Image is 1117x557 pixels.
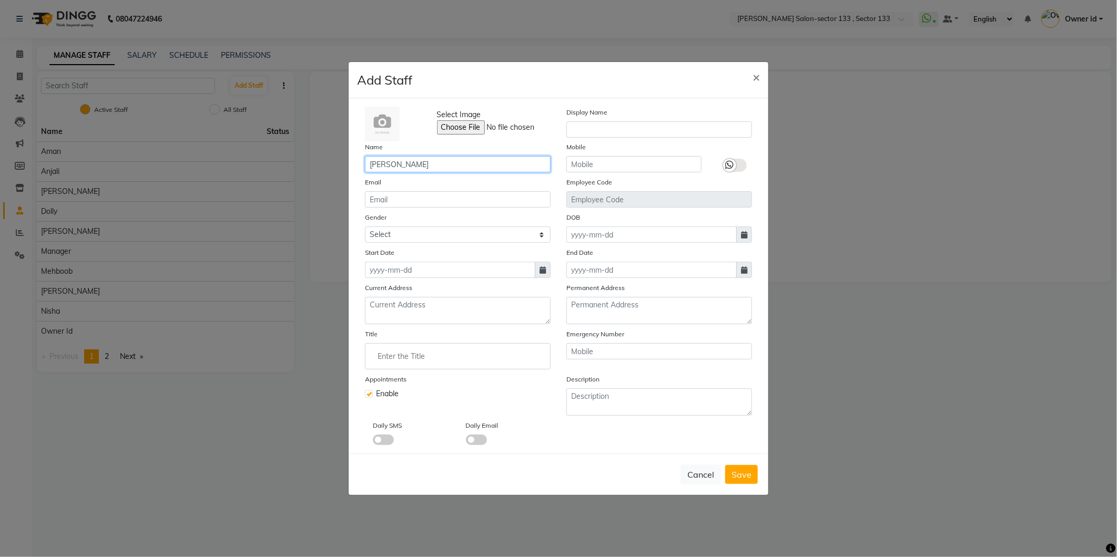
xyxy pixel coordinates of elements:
[566,375,600,384] label: Description
[365,329,378,339] label: Title
[365,107,400,141] img: Cinque Terre
[566,226,737,243] input: yyyy-mm-dd
[437,109,481,120] span: Select Image
[357,70,412,89] h4: Add Staff
[365,191,551,208] input: Email
[566,262,737,278] input: yyyy-mm-dd
[365,248,394,257] label: Start Date
[437,120,580,135] input: Select Image
[566,108,607,117] label: Display Name
[681,465,721,484] button: Cancel
[566,178,612,187] label: Employee Code
[373,421,402,430] label: Daily SMS
[365,142,383,152] label: Name
[753,69,760,85] span: ×
[365,178,381,187] label: Email
[744,62,768,91] button: Close
[365,375,407,384] label: Appointments
[376,388,399,399] span: Enable
[365,262,535,278] input: yyyy-mm-dd
[365,213,387,222] label: Gender
[466,421,499,430] label: Daily Email
[725,465,758,484] button: Save
[566,156,702,172] input: Mobile
[566,191,752,208] input: Employee Code
[566,248,593,257] label: End Date
[566,142,586,152] label: Mobile
[566,343,752,359] input: Mobile
[365,283,412,293] label: Current Address
[566,329,624,339] label: Emergency Number
[365,156,551,172] input: Name
[732,469,752,480] span: Save
[370,346,546,367] input: Enter the Title
[566,283,625,293] label: Permanent Address
[566,213,580,222] label: DOB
